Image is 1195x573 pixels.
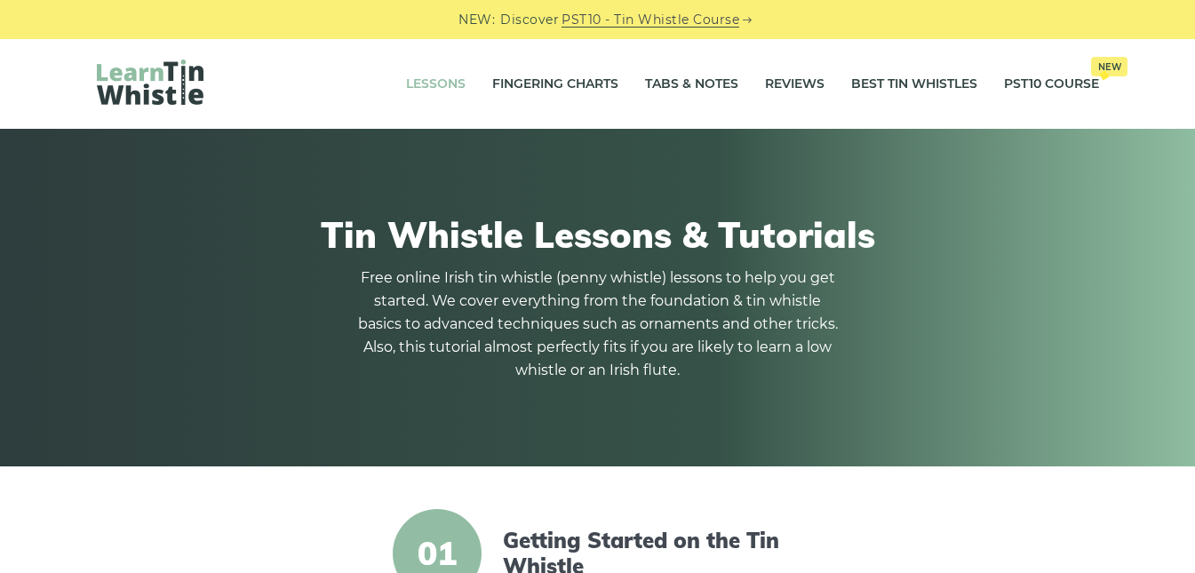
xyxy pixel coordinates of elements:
[1004,62,1099,107] a: PST10 CourseNew
[406,62,466,107] a: Lessons
[358,267,838,382] p: Free online Irish tin whistle (penny whistle) lessons to help you get started. We cover everythin...
[851,62,977,107] a: Best Tin Whistles
[97,60,203,105] img: LearnTinWhistle.com
[765,62,825,107] a: Reviews
[492,62,618,107] a: Fingering Charts
[1091,57,1127,76] span: New
[645,62,738,107] a: Tabs & Notes
[97,213,1099,256] h1: Tin Whistle Lessons & Tutorials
